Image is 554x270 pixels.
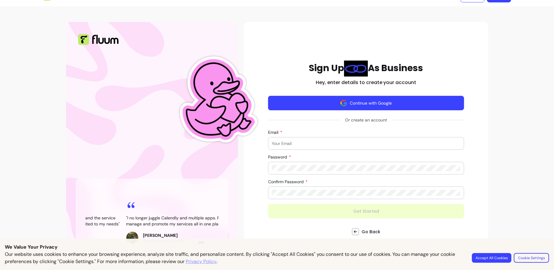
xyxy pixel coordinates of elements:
[268,179,305,184] span: Confirm Password
[143,232,184,238] p: [PERSON_NAME]
[186,258,217,265] a: Privacy Policy
[272,140,461,146] input: Email
[352,228,380,235] a: Go Back
[126,232,138,244] img: Review avatar
[340,115,392,125] span: Or create an account
[340,99,347,107] img: avatar
[143,238,184,243] p: Transformational Coach
[514,253,549,263] button: Cookie Settings
[166,33,265,167] img: Fluum Duck sticker
[5,243,549,251] p: We Value Your Privacy
[272,165,461,171] input: Password
[268,96,464,110] button: Continue with Google
[268,154,289,160] span: Password
[309,61,423,77] h1: Sign Up As Business
[316,79,416,86] h2: Hey, enter details to create your account
[5,251,465,265] p: Our website uses cookies to enhance your browsing experience, analyze site traffic, and personali...
[362,229,380,235] span: Go Back
[344,61,368,77] img: link Blue
[268,130,280,135] span: Email
[78,34,119,45] img: Fluum Logo
[126,215,255,227] blockquote: " I no longer juggle Calendly and multiple apps. Fluum lets me manage and promote my services all...
[472,253,511,263] button: Accept All Cookies
[272,190,461,196] input: Confirm Password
